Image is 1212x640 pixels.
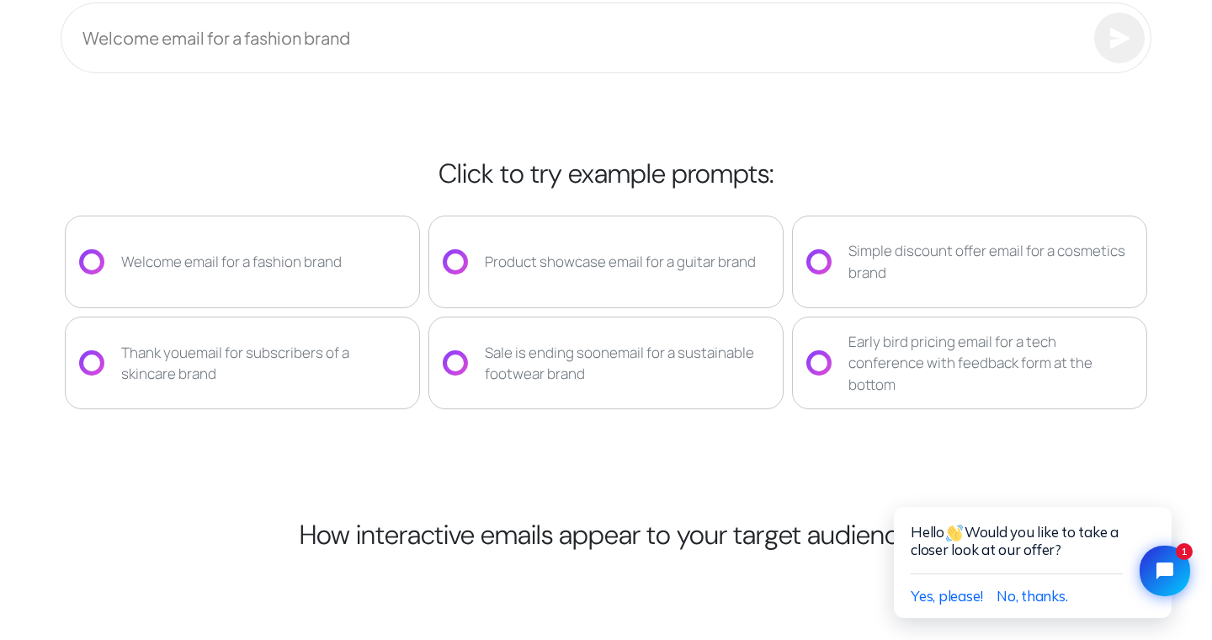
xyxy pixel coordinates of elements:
[848,240,1133,283] div: Simple discount offer email for a cosmetics brand
[848,331,1133,396] div: Early bird pricing email for a tech conference with feedback form at the bottom
[858,452,1212,640] iframe: Tidio Chat
[61,157,1151,189] h2: Click to try example prompts:
[485,342,769,385] div: Sale is ending soon email for a sustainable footwear brand
[61,435,1151,593] h2: How interactive emails appear to your target audience
[121,251,342,273] div: Welcome email for a fashion brand
[485,251,756,273] div: Product showcase email for a guitar brand
[121,342,406,385] div: Thank you email for subscribers of a skincare brand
